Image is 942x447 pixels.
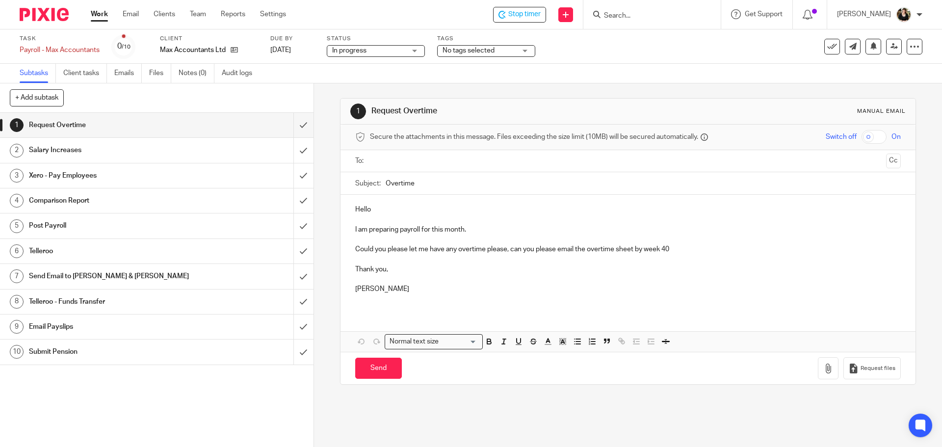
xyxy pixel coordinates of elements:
div: Search for option [385,334,483,349]
div: Max Accountants Ltd - Payroll - Max Accountants [493,7,546,23]
h1: Xero - Pay Employees [29,168,199,183]
span: Request files [861,365,895,372]
div: 3 [10,169,24,183]
label: Subject: [355,179,381,188]
div: Manual email [857,107,906,115]
button: Request files [843,357,900,379]
a: Subtasks [20,64,56,83]
h1: Send Email to [PERSON_NAME] & [PERSON_NAME] [29,269,199,284]
span: In progress [332,47,366,54]
button: + Add subtask [10,89,64,106]
label: Task [20,35,100,43]
small: /10 [122,44,131,50]
a: Work [91,9,108,19]
div: 9 [10,320,24,334]
h1: Post Payroll [29,218,199,233]
span: No tags selected [443,47,495,54]
span: Get Support [745,11,783,18]
p: [PERSON_NAME] [837,9,891,19]
p: Could you please let me have any overtime please, can you please email the overtime sheet by week 40 [355,244,900,254]
a: Reports [221,9,245,19]
input: Send [355,358,402,379]
p: Max Accountants Ltd [160,45,226,55]
a: Team [190,9,206,19]
div: 10 [10,345,24,359]
h1: Submit Pension [29,344,199,359]
p: Thank you, [355,264,900,274]
a: Emails [114,64,142,83]
img: Pixie [20,8,69,21]
label: Client [160,35,258,43]
div: 1 [350,104,366,119]
a: Audit logs [222,64,260,83]
span: Stop timer [508,9,541,20]
label: Due by [270,35,314,43]
span: Secure the attachments in this message. Files exceeding the size limit (10MB) will be secured aut... [370,132,698,142]
div: 6 [10,244,24,258]
button: Cc [886,154,901,168]
input: Search for option [442,337,477,347]
div: 0 [117,41,131,52]
div: 1 [10,118,24,132]
p: I am preparing payroll for this month. [355,225,900,235]
p: Hello [355,205,900,214]
h1: Email Payslips [29,319,199,334]
input: Search [603,12,691,21]
div: 8 [10,295,24,309]
h1: Salary Increases [29,143,199,158]
label: Status [327,35,425,43]
div: 4 [10,194,24,208]
h1: Telleroo - Funds Transfer [29,294,199,309]
h1: Telleroo [29,244,199,259]
a: Files [149,64,171,83]
p: [PERSON_NAME] [355,284,900,294]
span: Switch off [826,132,857,142]
h1: Request Overtime [29,118,199,132]
a: Email [123,9,139,19]
div: 7 [10,269,24,283]
span: [DATE] [270,47,291,53]
a: Clients [154,9,175,19]
a: Settings [260,9,286,19]
span: Normal text size [387,337,441,347]
img: Helen%20Campbell.jpeg [896,7,912,23]
h1: Comparison Report [29,193,199,208]
a: Notes (0) [179,64,214,83]
a: Client tasks [63,64,107,83]
div: 5 [10,219,24,233]
h1: Request Overtime [371,106,649,116]
div: 2 [10,144,24,158]
label: Tags [437,35,535,43]
label: To: [355,156,366,166]
span: On [891,132,901,142]
div: Payroll - Max Accountants [20,45,100,55]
